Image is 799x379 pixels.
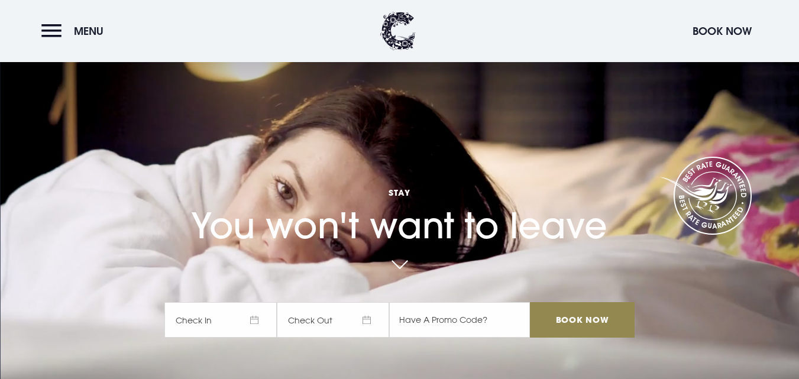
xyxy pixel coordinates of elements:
[41,18,109,44] button: Menu
[380,12,416,50] img: Clandeboye Lodge
[164,187,634,198] span: Stay
[164,162,634,247] h1: You won't want to leave
[277,302,389,338] span: Check Out
[74,24,103,38] span: Menu
[687,18,758,44] button: Book Now
[389,302,530,338] input: Have A Promo Code?
[164,302,277,338] span: Check In
[530,302,634,338] input: Book Now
